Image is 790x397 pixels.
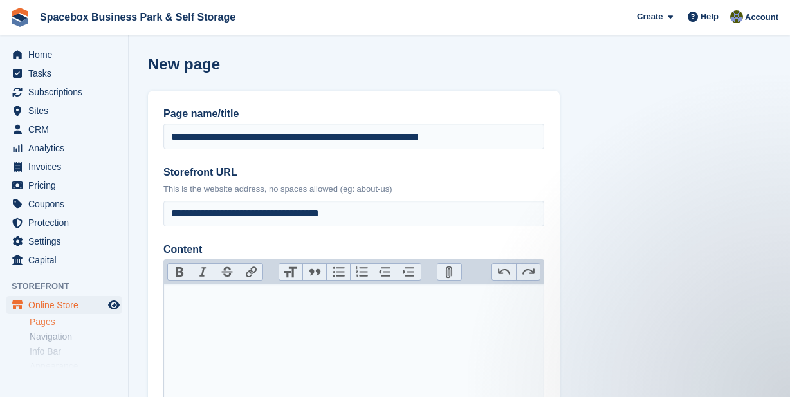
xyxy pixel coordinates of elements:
button: Increase Level [398,264,421,281]
a: menu [6,158,122,176]
span: Create [637,10,663,23]
a: menu [6,176,122,194]
label: Storefront URL [163,165,544,180]
button: Attach Files [437,264,461,281]
button: Strikethrough [216,264,239,281]
button: Heading [279,264,303,281]
a: menu [6,139,122,157]
a: menu [6,232,122,250]
button: Numbers [350,264,374,281]
a: Pages [30,316,122,328]
span: Online Store [28,296,106,314]
button: Bold [168,264,192,281]
a: menu [6,120,122,138]
span: Tasks [28,64,106,82]
span: Capital [28,251,106,269]
span: Coupons [28,195,106,213]
h1: New page [148,55,220,73]
button: Undo [492,264,516,281]
a: menu [6,195,122,213]
span: Subscriptions [28,83,106,101]
a: menu [6,214,122,232]
button: Link [239,264,262,281]
img: sahil [730,10,743,23]
label: Page name/title [163,106,544,122]
span: Analytics [28,139,106,157]
span: Home [28,46,106,64]
button: Quote [302,264,326,281]
p: This is the website address, no spaces allowed (eg: about-us) [163,183,544,196]
button: Bullets [326,264,350,281]
a: menu [6,83,122,101]
a: Spacebox Business Park & Self Storage [35,6,241,28]
span: Help [701,10,719,23]
button: Decrease Level [374,264,398,281]
span: Pricing [28,176,106,194]
span: Sites [28,102,106,120]
a: Preview store [106,297,122,313]
label: Content [163,242,544,257]
a: menu [6,251,122,269]
img: stora-icon-8386f47178a22dfd0bd8f6a31ec36ba5ce8667c1dd55bd0f319d3a0aa187defe.svg [10,8,30,27]
span: CRM [28,120,106,138]
span: Storefront [12,280,128,293]
button: Redo [516,264,540,281]
button: Italic [192,264,216,281]
a: menu [6,64,122,82]
span: Settings [28,232,106,250]
span: Protection [28,214,106,232]
a: Navigation [30,331,122,343]
a: Info Bar [30,346,122,358]
span: Account [745,11,778,24]
a: menu [6,102,122,120]
a: menu [6,46,122,64]
a: menu [6,296,122,314]
a: Appearance [30,360,122,373]
span: Invoices [28,158,106,176]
